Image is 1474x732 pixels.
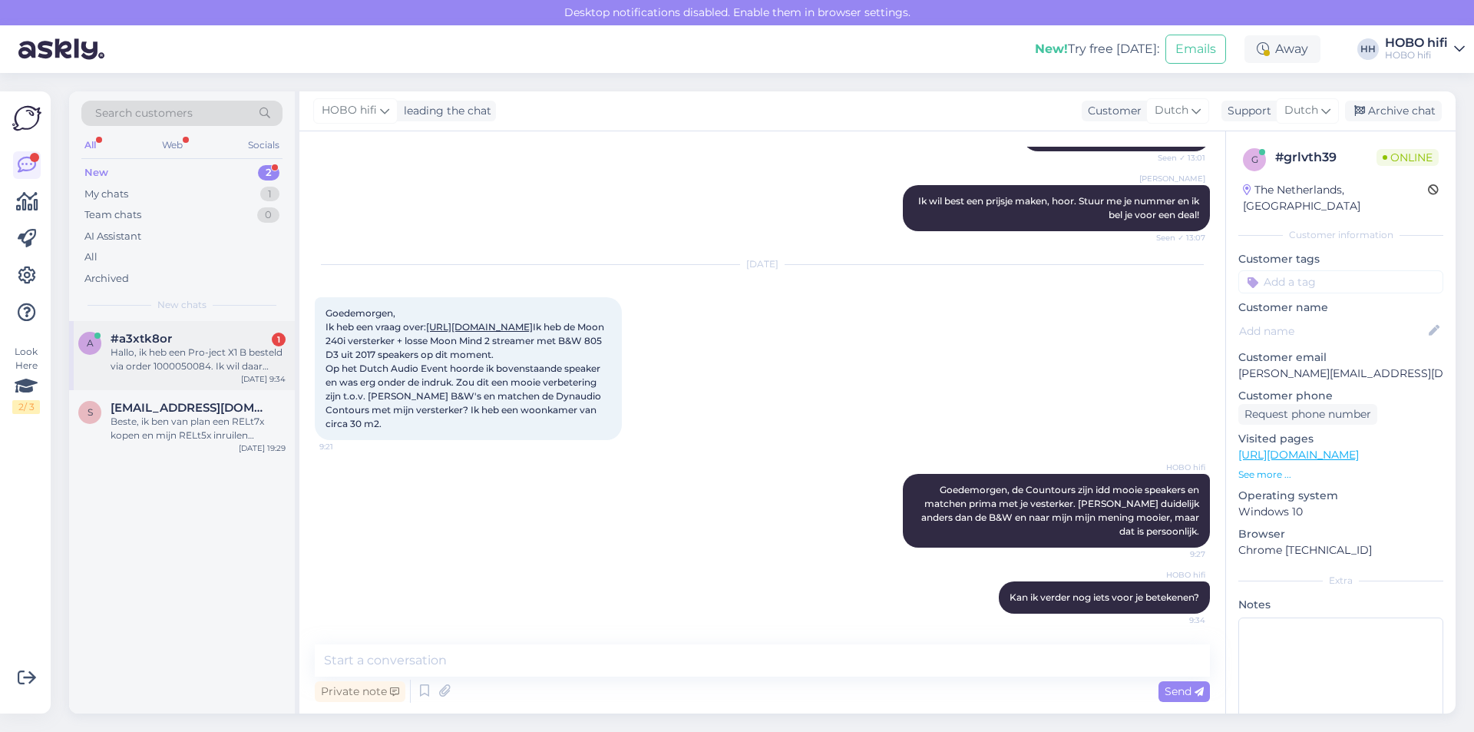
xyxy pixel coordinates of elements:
span: New chats [157,298,207,312]
div: Archived [84,271,129,287]
div: Try free [DATE]: [1035,40,1159,58]
p: Visited pages [1238,431,1443,447]
div: Beste, ik ben van plan een RELt7x kopen en mijn RELt5x inruilen (gekocht bij [DOMAIN_NAME] op26/1... [111,415,286,442]
input: Add name [1239,323,1426,340]
b: New! [1035,41,1068,56]
div: Private note [315,681,405,702]
div: Request phone number [1238,404,1377,425]
div: New [84,165,108,181]
span: HOBO hifi [322,102,377,119]
div: 1 [260,187,279,202]
div: Extra [1238,574,1443,588]
span: g [1251,154,1258,165]
p: Browser [1238,526,1443,542]
span: 9:27 [1148,548,1205,560]
div: Socials [245,135,283,155]
a: HOBO hifiHOBO hifi [1385,37,1465,61]
button: Emails [1165,35,1226,64]
p: Operating system [1238,488,1443,504]
div: HOBO hifi [1385,49,1448,61]
div: Web [159,135,186,155]
p: Notes [1238,597,1443,613]
input: Add a tag [1238,270,1443,293]
span: HOBO hifi [1148,569,1205,581]
div: Support [1221,103,1271,119]
span: a [87,337,94,349]
p: Customer phone [1238,388,1443,404]
div: HOBO hifi [1385,37,1448,49]
span: Goedemorgen, de Countours zijn idd mooie speakers en matchen prima met je vesterker. [PERSON_NAME... [921,484,1201,537]
span: Seen ✓ 13:01 [1148,152,1205,164]
span: Seen ✓ 13:07 [1148,232,1205,243]
p: Chrome [TECHNICAL_ID] [1238,542,1443,558]
div: Archive chat [1345,101,1442,121]
span: s [88,406,93,418]
span: 9:21 [319,441,377,452]
div: Customer information [1238,228,1443,242]
span: Send [1165,684,1204,698]
div: leading the chat [398,103,491,119]
span: Ik wil best een prijsje maken, hoor. Stuur me je nummer en ik bel je voor een deal! [918,195,1201,220]
span: Online [1377,149,1439,166]
div: All [84,250,97,265]
div: My chats [84,187,128,202]
span: sinisahinic@casema.nl [111,401,270,415]
div: HH [1357,38,1379,60]
img: Askly Logo [12,104,41,133]
span: Search customers [95,105,193,121]
div: Hallo, ik heb een Pro-ject X1 B besteld via order 1000050084. Ik wil daar graag een Alu subplatte... [111,346,286,373]
div: [DATE] [315,257,1210,271]
div: [DATE] 9:34 [241,373,286,385]
p: See more ... [1238,468,1443,482]
span: Kan ik verder nog iets voor je betekenen? [1010,591,1199,603]
div: Look Here [12,345,40,414]
p: Windows 10 [1238,504,1443,520]
p: Customer name [1238,300,1443,316]
div: Team chats [84,207,141,223]
div: 0 [257,207,279,223]
div: 1 [272,333,286,346]
div: 2 [258,165,279,181]
div: Customer [1082,103,1142,119]
p: [PERSON_NAME][EMAIL_ADDRESS][DOMAIN_NAME] [1238,366,1443,382]
span: Goedemorgen, Ik heb een vraag over: Ik heb de Moon 240i versterker + losse Moon Mind 2 streamer m... [326,307,606,429]
a: [URL][DOMAIN_NAME] [1238,448,1359,462]
div: 2 / 3 [12,400,40,414]
span: HOBO hifi [1148,462,1205,473]
span: 9:34 [1148,614,1205,626]
div: AI Assistant [84,229,141,244]
div: Away [1244,35,1320,63]
div: All [81,135,99,155]
div: The Netherlands, [GEOGRAPHIC_DATA] [1243,182,1428,214]
p: Customer email [1238,349,1443,366]
span: #a3xtk8or [111,332,172,346]
span: Dutch [1155,102,1188,119]
p: Customer tags [1238,251,1443,267]
span: Dutch [1284,102,1318,119]
span: [PERSON_NAME] [1139,173,1205,184]
div: # grlvth39 [1275,148,1377,167]
div: [DATE] 19:29 [239,442,286,454]
a: [URL][DOMAIN_NAME] [426,321,533,333]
